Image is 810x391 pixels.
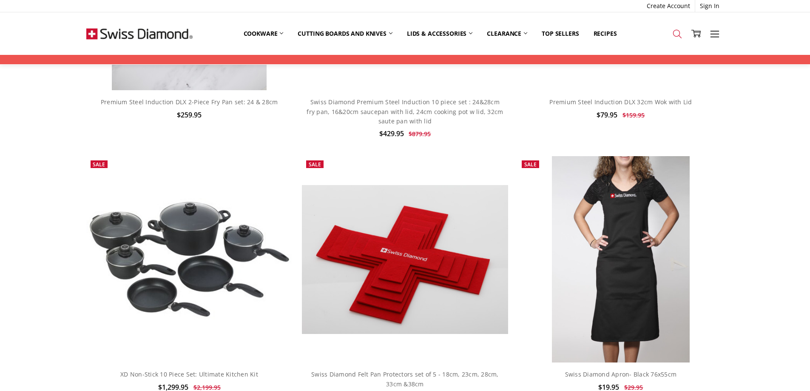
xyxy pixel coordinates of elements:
[101,98,278,106] a: Premium Steel Induction DLX 2-Piece Fry Pan set: 24 & 28cm
[86,12,193,55] img: Free Shipping On Every Order
[307,98,503,125] a: Swiss Diamond Premium Steel Induction 10 piece set : 24&28cm fry pan, 16&20cm saucepan with lid, ...
[552,156,690,362] img: Swiss Diamond Apron- Black 76x55cm
[524,161,537,168] span: Sale
[86,198,293,321] img: XD Non-Stick 10 Piece Set: Ultimate Kitchen Kit
[86,156,293,362] a: XD Non-Stick 10 Piece Set: Ultimate Kitchen Kit
[93,161,105,168] span: Sale
[622,111,645,119] span: $159.95
[517,156,724,362] a: Swiss Diamond Apron- Black 76x55cm
[597,110,617,120] span: $79.95
[120,370,258,378] a: XD Non-Stick 10 Piece Set: Ultimate Kitchen Kit
[400,24,480,43] a: Lids & Accessories
[480,24,534,43] a: Clearance
[565,370,677,378] a: Swiss Diamond Apron- Black 76x55cm
[409,130,431,138] span: $879.95
[302,156,508,362] a: Swiss Diamond Felt Pan Protectors set of 5 - 18cm, 23cm, 28cm, 33cm &38cm
[290,24,400,43] a: Cutting boards and knives
[177,110,202,120] span: $259.95
[311,370,499,388] a: Swiss Diamond Felt Pan Protectors set of 5 - 18cm, 23cm, 28cm, 33cm &38cm
[302,185,508,334] img: Swiss Diamond Felt Pan Protectors set of 5 - 18cm, 23cm, 28cm, 33cm &38cm
[309,161,321,168] span: Sale
[379,129,404,138] span: $429.95
[236,24,291,43] a: Cookware
[549,98,692,106] a: Premium Steel Induction DLX 32cm Wok with Lid
[534,24,586,43] a: Top Sellers
[586,24,624,43] a: Recipes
